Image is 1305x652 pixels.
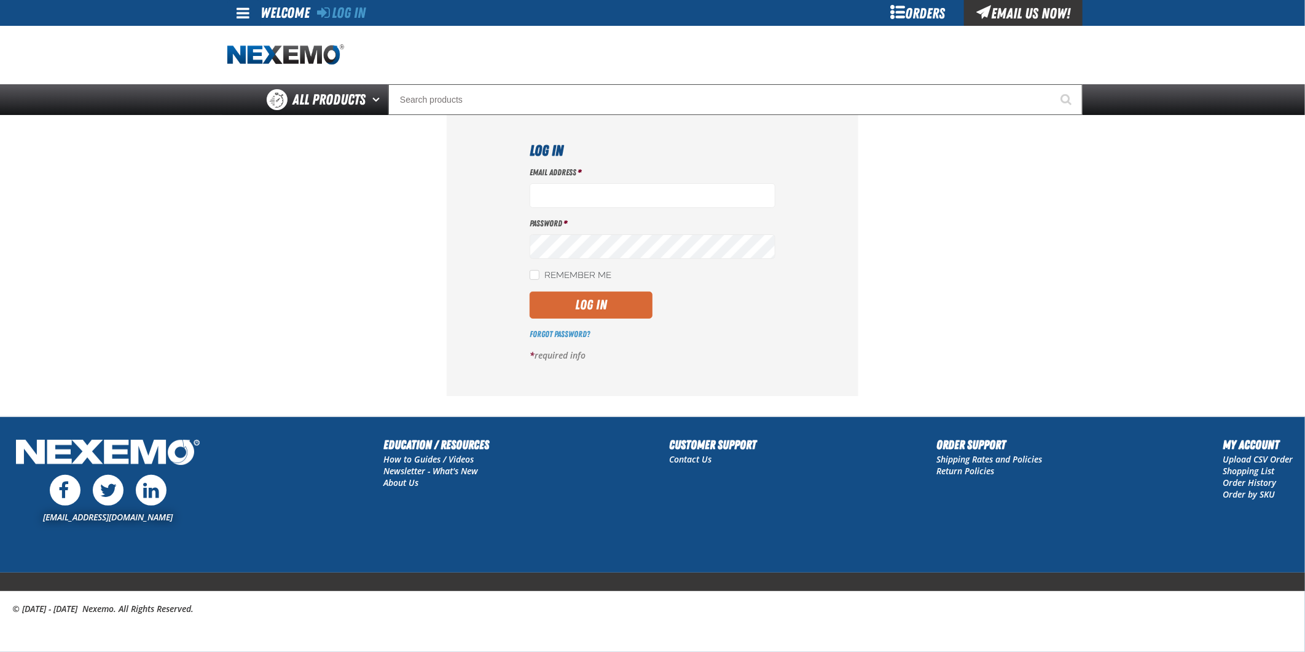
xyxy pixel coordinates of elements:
[1223,453,1293,465] a: Upload CSV Order
[1223,465,1274,477] a: Shopping List
[937,465,995,477] a: Return Policies
[383,435,489,454] h2: Education / Resources
[383,465,478,477] a: Newsletter - What's New
[670,435,757,454] h2: Customer Support
[530,292,652,319] button: Log In
[530,270,539,280] input: Remember Me
[1223,488,1275,500] a: Order by SKU
[530,270,611,282] label: Remember Me
[670,453,712,465] a: Contact Us
[937,453,1043,465] a: Shipping Rates and Policies
[12,435,203,472] img: Nexemo Logo
[383,477,418,488] a: About Us
[368,84,388,115] button: Open All Products pages
[227,44,344,66] img: Nexemo logo
[383,453,474,465] a: How to Guides / Videos
[1223,435,1293,454] h2: My Account
[530,140,775,162] h1: Log In
[530,329,590,339] a: Forgot Password?
[1223,477,1276,488] a: Order History
[937,435,1043,454] h2: Order Support
[43,511,173,523] a: [EMAIL_ADDRESS][DOMAIN_NAME]
[530,218,775,229] label: Password
[388,84,1083,115] input: Search
[1052,84,1083,115] button: Start Searching
[317,4,366,22] a: Log In
[292,89,366,111] span: All Products
[530,167,775,178] label: Email Address
[530,350,775,362] p: required info
[227,44,344,66] a: Home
